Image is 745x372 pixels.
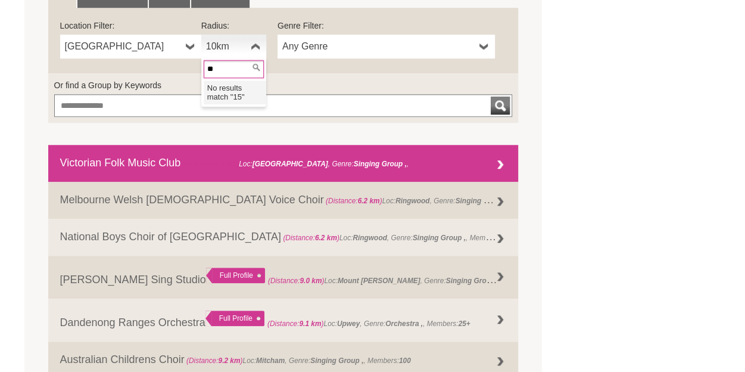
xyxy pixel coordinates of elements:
strong: Singing Group , [354,160,407,168]
span: (Distance: ) [183,160,239,168]
strong: 9.0 km [300,277,322,285]
span: Loc: , Genre: , [180,160,409,168]
a: Victorian Folk Music Club (Distance:4.0 km)Loc:[GEOGRAPHIC_DATA], Genre:Singing Group ,, [48,145,519,182]
strong: Mitcham [256,356,285,365]
strong: 100 [399,356,411,365]
strong: 9.2 km [218,356,240,365]
strong: Singing Group , [310,356,363,365]
strong: Orchestra , [385,320,423,328]
strong: 25+ [458,320,470,328]
strong: Mount [PERSON_NAME] [338,277,420,285]
strong: Singing Group , [455,194,508,206]
label: Location Filter: [60,20,201,32]
strong: Singing Group , [413,234,466,242]
a: Any Genre [278,35,495,58]
div: Full Profile [206,268,265,283]
span: Loc: , Genre: , Members: [281,231,513,243]
strong: 6.2 km [315,234,337,242]
a: 10km [201,35,266,58]
strong: 6.2 km [358,197,380,205]
li: No results match " " [204,80,266,104]
span: (Distance: ) [283,234,339,242]
span: Loc: , Genre: , Members: [324,194,552,206]
span: Loc: , Genre: , Members: [267,320,470,328]
strong: Ringwood [353,234,386,242]
strong: Upwey [337,320,360,328]
strong: 9.1 km [299,320,321,328]
span: (Distance: ) [268,277,325,285]
span: (Distance: ) [326,197,382,205]
strong: [GEOGRAPHIC_DATA] [253,160,328,168]
span: Any Genre [282,39,475,54]
label: Or find a Group by Keywords [54,79,513,91]
span: (Distance: ) [186,356,243,365]
label: Genre Filter: [278,20,495,32]
a: National Boys Choir of [GEOGRAPHIC_DATA] (Distance:6.2 km)Loc:Ringwood, Genre:Singing Group ,, Me... [48,219,519,256]
span: 10km [206,39,246,54]
a: Melbourne Welsh [DEMOGRAPHIC_DATA] Voice Choir (Distance:6.2 km)Loc:Ringwood, Genre:Singing Group... [48,182,519,219]
span: 15 [233,92,241,101]
a: [GEOGRAPHIC_DATA] [60,35,201,58]
label: Radius: [201,20,266,32]
a: Dandenong Ranges Orchestra Full Profile (Distance:9.1 km)Loc:Upwey, Genre:Orchestra ,, Members:25+ [48,299,519,342]
div: Full Profile [205,311,264,326]
span: [GEOGRAPHIC_DATA] [65,39,181,54]
span: Loc: , Genre: , Members: [185,356,411,365]
span: Loc: , Genre: , Members: [268,274,619,286]
a: [PERSON_NAME] Sing Studio Full Profile (Distance:9.0 km)Loc:Mount [PERSON_NAME], Genre:Singing Gr... [48,256,519,299]
span: (Distance: ) [267,320,324,328]
strong: Singing Group , [446,274,499,286]
strong: 4.0 km [214,160,236,168]
strong: Ringwood [395,197,429,205]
